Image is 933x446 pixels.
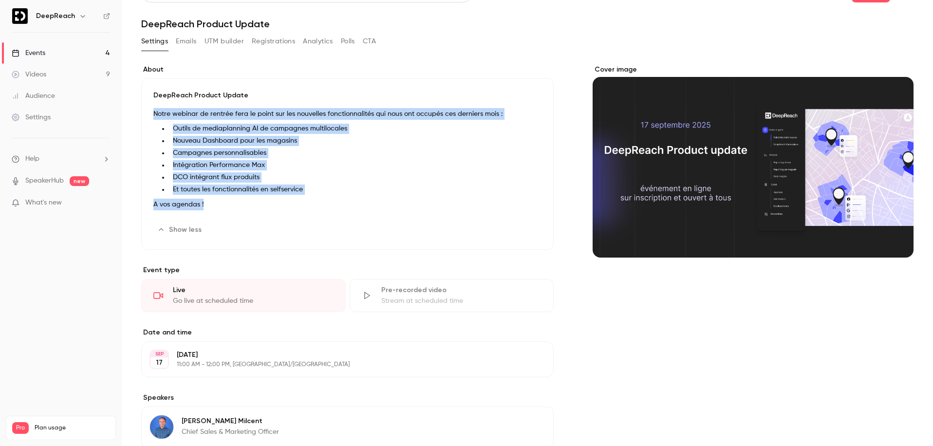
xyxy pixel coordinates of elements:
[341,34,355,49] button: Polls
[169,136,541,146] li: Nouveau Dashboard pour les magasins
[205,34,244,49] button: UTM builder
[156,358,163,368] p: 17
[12,91,55,101] div: Audience
[153,91,541,100] p: DeepReach Product Update
[12,8,28,24] img: DeepReach
[177,350,502,360] p: [DATE]
[141,18,914,30] h1: DeepReach Product Update
[363,34,376,49] button: CTA
[173,285,334,295] div: Live
[141,393,554,403] label: Speakers
[350,279,554,312] div: Pre-recorded videoStream at scheduled time
[150,415,173,439] img: Olivier Milcent
[141,65,554,74] label: About
[12,154,110,164] li: help-dropdown-opener
[169,172,541,183] li: DCO intégrant flux produits
[141,34,168,49] button: Settings
[153,199,541,210] p: A vos agendas !
[25,154,39,164] span: Help
[25,176,64,186] a: SpeakerHub
[153,222,207,238] button: Show less
[593,65,914,258] section: Cover image
[12,48,45,58] div: Events
[35,424,110,432] span: Plan usage
[98,199,110,207] iframe: Noticeable Trigger
[153,108,541,120] p: Notre webinar de rentrée fera le point sur les nouvelles fonctionnalités qui nous ont occupés ces...
[169,124,541,134] li: Outils de mediaplanning AI de campagnes multilocales
[25,198,62,208] span: What's new
[12,112,51,122] div: Settings
[381,296,542,306] div: Stream at scheduled time
[252,34,295,49] button: Registrations
[182,427,279,437] p: Chief Sales & Marketing Officer
[150,351,168,357] div: SEP
[141,328,554,337] label: Date and time
[70,176,89,186] span: new
[141,265,554,275] p: Event type
[177,361,502,369] p: 11:00 AM - 12:00 PM, [GEOGRAPHIC_DATA]/[GEOGRAPHIC_DATA]
[169,185,541,195] li: Et toutes les fonctionnalités en selfservice
[141,279,346,312] div: LiveGo live at scheduled time
[381,285,542,295] div: Pre-recorded video
[36,11,75,21] h6: DeepReach
[173,296,334,306] div: Go live at scheduled time
[169,148,541,158] li: Campagnes personnalisables
[182,416,279,426] p: [PERSON_NAME] Milcent
[12,70,46,79] div: Videos
[303,34,333,49] button: Analytics
[176,34,196,49] button: Emails
[12,422,29,434] span: Pro
[169,160,541,170] li: Intégration Performance Max
[593,65,914,74] label: Cover image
